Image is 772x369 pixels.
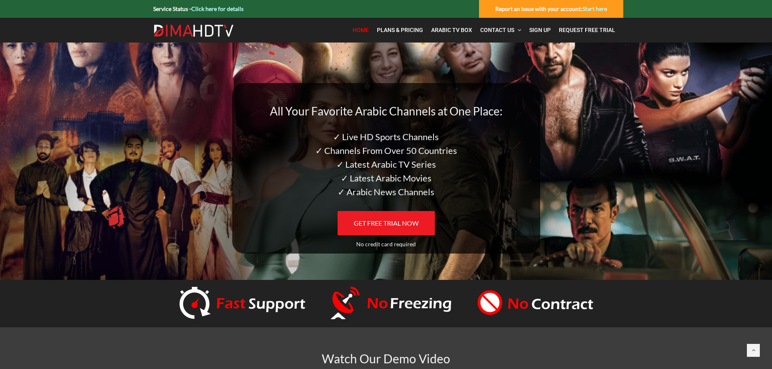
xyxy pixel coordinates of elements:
[338,186,434,197] span: ✓ Arabic News Channels
[356,241,416,247] span: No credit card required
[153,24,234,37] img: Dima HDTV
[349,22,373,38] a: Home
[480,27,514,33] span: Contact Us
[495,5,607,12] strong: Report an issue with your account:
[333,131,439,142] span: ✓ Live HD Sports Channels
[322,351,450,366] span: Watch Our Demo Video
[555,22,619,38] a: Request Free Trial
[354,219,419,227] span: GET FREE TRIAL NOW
[191,5,244,12] a: Click here for details
[427,22,476,38] a: Arabic TV Box
[153,5,244,12] strong: Service Status -
[270,104,503,118] span: All Your Favorite Arabic Channels at One Place:
[431,27,472,33] span: Arabic TV Box
[525,22,555,38] a: Sign Up
[747,344,760,357] a: Back to top
[315,145,457,156] span: ✓ Channels From Over 50 Countries
[377,27,423,33] span: Plans & Pricing
[529,27,551,33] span: Sign Up
[336,159,436,170] span: ✓ Latest Arabic TV Series
[338,211,435,235] a: GET FREE TRIAL NOW
[353,27,369,33] span: Home
[373,22,427,38] a: Plans & Pricing
[582,5,607,12] a: Start here
[476,22,525,38] a: Contact Us
[341,173,432,183] span: ✓ Latest Arabic Movies
[559,27,615,33] span: Request Free Trial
